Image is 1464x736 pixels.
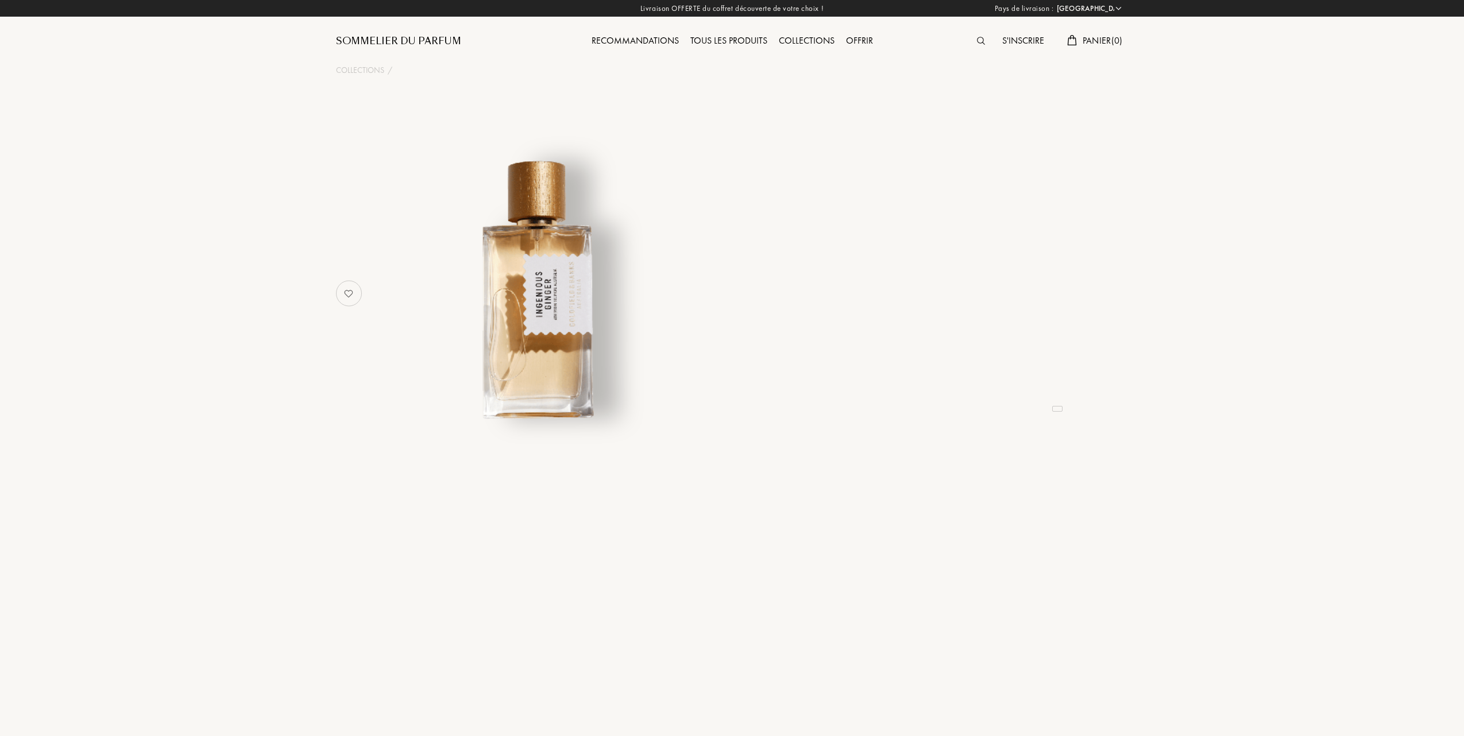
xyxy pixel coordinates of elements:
a: Offrir [840,34,879,47]
span: Pays de livraison : [995,3,1054,14]
a: Collections [336,64,384,76]
img: cart.svg [1067,35,1076,45]
div: S'inscrire [996,34,1050,49]
img: search_icn.svg [977,37,985,45]
a: Tous les produits [685,34,773,47]
div: Recommandations [586,34,685,49]
img: undefined undefined [392,146,676,430]
div: / [388,64,392,76]
a: Collections [773,34,840,47]
span: Panier ( 0 ) [1083,34,1123,47]
div: Offrir [840,34,879,49]
div: Collections [773,34,840,49]
a: S'inscrire [996,34,1050,47]
img: arrow_w.png [1114,4,1123,13]
a: Sommelier du Parfum [336,34,461,48]
div: Tous les produits [685,34,773,49]
a: Recommandations [586,34,685,47]
img: no_like_p.png [337,282,360,305]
